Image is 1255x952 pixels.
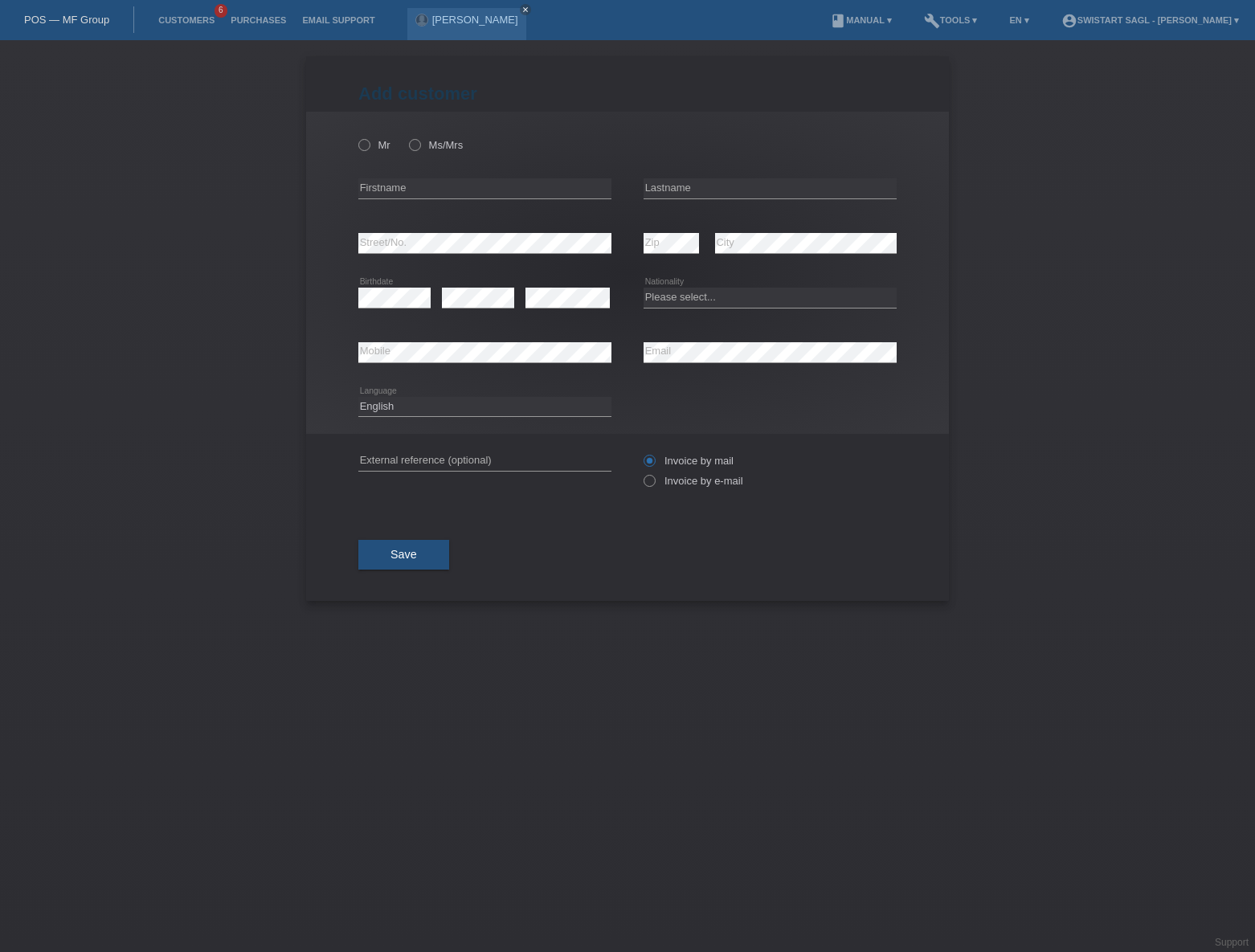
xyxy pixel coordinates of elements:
span: Save [390,548,417,561]
label: Mr [358,139,390,151]
a: Purchases [223,15,294,25]
i: build [924,13,940,29]
i: account_circle [1061,13,1077,29]
label: Invoice by e-mail [644,475,743,487]
input: Invoice by mail [644,455,654,475]
a: buildTools ▾ [916,15,986,25]
span: 6 [215,4,227,18]
label: Invoice by mail [644,455,734,467]
a: EN ▾ [1002,15,1037,25]
a: Customers [150,15,223,25]
a: Email Support [294,15,382,25]
a: close [520,4,531,15]
input: Invoice by e-mail [644,475,654,495]
h1: Add customer [358,84,897,104]
a: bookManual ▾ [822,15,900,25]
label: Ms/Mrs [409,139,463,151]
input: Mr [358,139,369,149]
a: Support [1215,937,1249,948]
i: book [830,13,846,29]
a: POS — MF Group [24,14,109,26]
button: Save [358,540,449,570]
input: Ms/Mrs [409,139,419,149]
i: close [521,6,529,14]
a: account_circleSwistart Sagl - [PERSON_NAME] ▾ [1053,15,1247,25]
a: [PERSON_NAME] [432,14,518,26]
